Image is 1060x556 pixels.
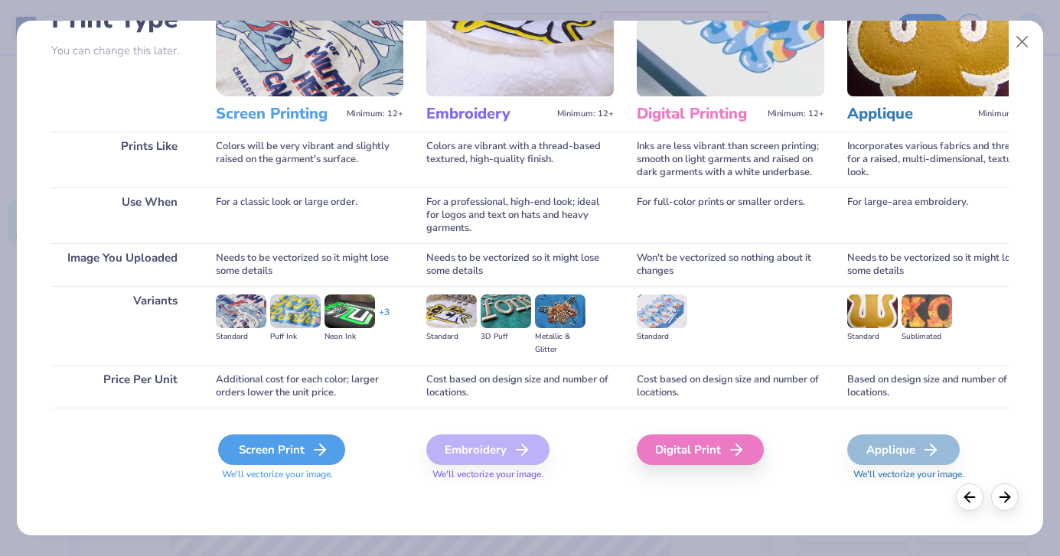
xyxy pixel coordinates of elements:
[218,434,345,465] div: Screen Print
[270,330,321,343] div: Puff Ink
[216,132,403,187] div: Colors will be very vibrant and slightly raised on the garment's surface.
[847,330,898,343] div: Standard
[426,330,477,343] div: Standard
[637,330,687,343] div: Standard
[535,330,585,356] div: Metallic & Glitter
[557,109,614,119] span: Minimum: 12+
[847,132,1035,187] div: Incorporates various fabrics and threads for a raised, multi-dimensional, textured look.
[847,294,898,328] img: Standard
[768,109,824,119] span: Minimum: 12+
[426,187,614,243] div: For a professional, high-end look; ideal for logos and text on hats and heavy garments.
[847,243,1035,286] div: Needs to be vectorized so it might lose some details
[216,330,266,343] div: Standard
[270,294,321,328] img: Puff Ink
[535,294,585,328] img: Metallic & Glitter
[426,104,551,124] h3: Embroidery
[51,132,193,187] div: Prints Like
[51,243,193,286] div: Image You Uploaded
[847,468,1035,481] span: We'll vectorize your image.
[216,294,266,328] img: Standard
[426,365,614,408] div: Cost based on design size and number of locations.
[637,104,762,124] h3: Digital Printing
[347,109,403,119] span: Minimum: 12+
[325,330,375,343] div: Neon Ink
[216,243,403,286] div: Needs to be vectorized so it might lose some details
[379,306,390,332] div: + 3
[847,104,972,124] h3: Applique
[637,365,824,408] div: Cost based on design size and number of locations.
[216,104,341,124] h3: Screen Printing
[426,294,477,328] img: Standard
[902,294,952,328] img: Sublimated
[847,434,960,465] div: Applique
[902,330,952,343] div: Sublimated
[637,434,764,465] div: Digital Print
[1008,28,1037,57] button: Close
[847,365,1035,408] div: Based on design size and number of locations.
[426,434,550,465] div: Embroidery
[426,243,614,286] div: Needs to be vectorized so it might lose some details
[637,294,687,328] img: Standard
[847,187,1035,243] div: For large-area embroidery.
[978,109,1035,119] span: Minimum: 12+
[325,294,375,328] img: Neon Ink
[426,468,614,481] span: We'll vectorize your image.
[51,365,193,408] div: Price Per Unit
[216,365,403,408] div: Additional cost for each color; larger orders lower the unit price.
[216,468,403,481] span: We'll vectorize your image.
[481,330,531,343] div: 3D Puff
[637,132,824,187] div: Inks are less vibrant than screen printing; smooth on light garments and raised on dark garments ...
[51,286,193,365] div: Variants
[637,243,824,286] div: Won't be vectorized so nothing about it changes
[637,187,824,243] div: For full-color prints or smaller orders.
[216,187,403,243] div: For a classic look or large order.
[426,132,614,187] div: Colors are vibrant with a thread-based textured, high-quality finish.
[51,187,193,243] div: Use When
[481,294,531,328] img: 3D Puff
[51,44,193,57] p: You can change this later.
